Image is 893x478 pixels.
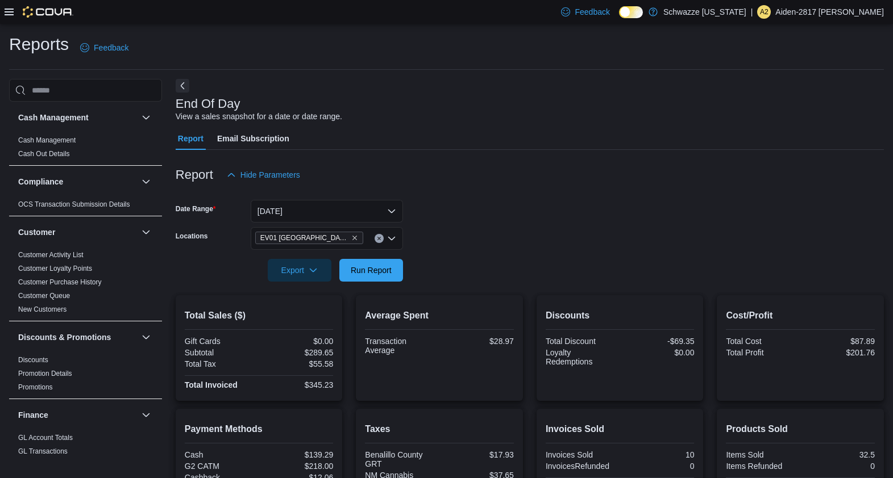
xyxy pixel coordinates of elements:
[240,169,300,181] span: Hide Parameters
[365,450,437,468] div: Benalillo County GRT
[18,265,92,272] a: Customer Loyalty Points
[176,232,208,241] label: Locations
[222,163,305,186] button: Hide Parameters
[261,462,334,471] div: $218.00
[575,6,609,18] span: Feedback
[18,278,102,287] span: Customer Purchase History
[9,198,162,216] div: Compliance
[375,234,384,243] button: Clear input
[18,305,67,313] a: New Customers
[757,5,771,19] div: Aiden-2817 Cano
[546,337,618,346] div: Total Discount
[255,232,363,244] span: EV01 North Valley
[217,127,289,150] span: Email Subscription
[260,232,349,244] span: EV01 [GEOGRAPHIC_DATA]
[18,200,130,209] span: OCS Transaction Submission Details
[622,348,695,357] div: $0.00
[185,348,257,357] div: Subtotal
[18,292,70,300] a: Customer Queue
[726,422,875,436] h2: Products Sold
[18,176,63,187] h3: Compliance
[751,5,753,19] p: |
[622,450,695,459] div: 10
[9,431,162,463] div: Finance
[546,422,695,436] h2: Invoices Sold
[176,97,240,111] h3: End Of Day
[261,348,334,357] div: $289.65
[339,259,403,282] button: Run Report
[18,227,55,238] h3: Customer
[18,409,137,421] button: Finance
[275,259,325,282] span: Export
[261,450,334,459] div: $139.29
[18,355,48,364] span: Discounts
[18,150,70,158] a: Cash Out Details
[726,462,798,471] div: Items Refunded
[18,227,137,238] button: Customer
[18,305,67,314] span: New Customers
[176,204,216,213] label: Date Range
[775,5,884,19] p: Aiden-2817 [PERSON_NAME]
[176,79,189,93] button: Next
[94,42,128,53] span: Feedback
[365,309,514,322] h2: Average Spent
[268,259,331,282] button: Export
[726,348,798,357] div: Total Profit
[251,200,403,223] button: [DATE]
[18,332,111,343] h3: Discounts & Promotions
[546,450,618,459] div: Invoices Sold
[18,433,73,442] span: GL Account Totals
[185,422,334,436] h2: Payment Methods
[726,337,798,346] div: Total Cost
[18,434,73,442] a: GL Account Totals
[185,359,257,368] div: Total Tax
[185,380,238,389] strong: Total Invoiced
[18,112,89,123] h3: Cash Management
[261,380,334,389] div: $345.23
[76,36,133,59] a: Feedback
[351,234,358,241] button: Remove EV01 North Valley from selection in this group
[18,176,137,187] button: Compliance
[442,337,514,346] div: $28.97
[18,149,70,158] span: Cash Out Details
[726,450,798,459] div: Items Sold
[442,450,514,459] div: $17.93
[261,359,334,368] div: $55.58
[619,6,643,18] input: Dark Mode
[185,462,257,471] div: G2 CATM
[18,200,130,208] a: OCS Transaction Submission Details
[365,422,514,436] h2: Taxes
[185,450,257,459] div: Cash
[546,462,618,471] div: InvoicesRefunded
[351,265,392,276] span: Run Report
[18,447,68,455] a: GL Transactions
[18,447,68,456] span: GL Transactions
[803,337,875,346] div: $87.89
[622,462,695,471] div: 0
[9,133,162,165] div: Cash Management
[18,383,53,391] a: Promotions
[556,1,614,23] a: Feedback
[18,356,48,364] a: Discounts
[18,278,102,286] a: Customer Purchase History
[803,348,875,357] div: $201.76
[18,383,53,392] span: Promotions
[18,369,72,378] span: Promotion Details
[139,330,153,344] button: Discounts & Promotions
[139,175,153,188] button: Compliance
[178,127,203,150] span: Report
[9,353,162,399] div: Discounts & Promotions
[803,450,875,459] div: 32.5
[176,168,213,182] h3: Report
[23,6,73,18] img: Cova
[185,337,257,346] div: Gift Cards
[546,309,695,322] h2: Discounts
[18,264,92,273] span: Customer Loyalty Points
[18,291,70,300] span: Customer Queue
[185,309,334,322] h2: Total Sales ($)
[18,112,137,123] button: Cash Management
[546,348,618,366] div: Loyalty Redemptions
[387,234,396,243] button: Open list of options
[18,251,84,259] a: Customer Activity List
